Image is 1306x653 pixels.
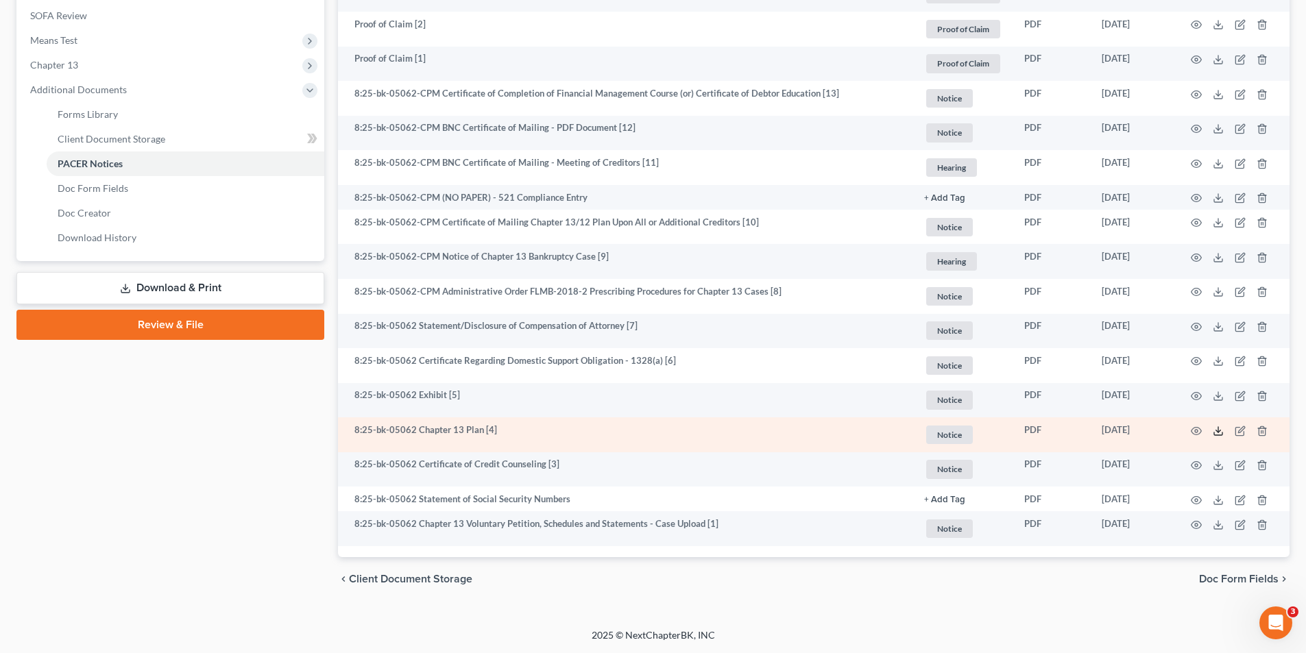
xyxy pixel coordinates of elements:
span: Doc Form Fields [58,182,128,194]
td: PDF [1013,452,1091,487]
td: 8:25-bk-05062 Chapter 13 Plan [4] [338,417,913,452]
td: PDF [1013,185,1091,210]
span: 3 [1287,606,1298,617]
i: chevron_left [338,574,349,584]
td: PDF [1013,486,1091,511]
td: PDF [1013,150,1091,185]
a: Notice [924,354,1002,377]
a: Proof of Claim [924,52,1002,75]
td: 8:25-bk-05062 Exhibit [5] [338,383,913,418]
button: chevron_left Client Document Storage [338,574,472,584]
td: 8:25-bk-05062 Statement of Social Security Numbers [338,486,913,511]
td: [DATE] [1091,279,1174,314]
td: PDF [1013,116,1091,151]
span: Notice [926,123,973,142]
span: Client Document Storage [349,574,472,584]
td: PDF [1013,210,1091,245]
i: chevron_right [1279,574,1290,584]
a: Download & Print [16,272,324,304]
td: 8:25-bk-05062 Certificate Regarding Domestic Support Obligation - 1328(a) [6] [338,348,913,383]
td: PDF [1013,314,1091,349]
td: [DATE] [1091,116,1174,151]
td: 8:25-bk-05062-CPM Certificate of Completion of Financial Management Course (or) Certificate of De... [338,81,913,116]
a: Notice [924,389,1002,411]
td: [DATE] [1091,452,1174,487]
td: PDF [1013,244,1091,279]
td: 8:25-bk-05062-CPM BNC Certificate of Mailing - PDF Document [12] [338,116,913,151]
span: Notice [926,391,973,409]
span: Chapter 13 [30,59,78,71]
a: Hearing [924,250,1002,273]
td: 8:25-bk-05062-CPM BNC Certificate of Mailing - Meeting of Creditors [11] [338,150,913,185]
a: SOFA Review [19,3,324,28]
span: Notice [926,426,973,444]
a: Notice [924,458,1002,480]
a: Notice [924,319,1002,342]
a: PACER Notices [47,151,324,176]
span: Doc Form Fields [1199,574,1279,584]
span: Means Test [30,34,77,46]
span: Notice [926,321,973,340]
td: [DATE] [1091,244,1174,279]
a: Notice [924,517,1002,540]
span: PACER Notices [58,158,123,169]
td: PDF [1013,47,1091,82]
span: Proof of Claim [926,54,1000,73]
a: + Add Tag [924,493,1002,506]
td: 8:25-bk-05062 Chapter 13 Voluntary Petition, Schedules and Statements - Case Upload [1] [338,511,913,546]
button: Doc Form Fields chevron_right [1199,574,1290,584]
span: Forms Library [58,108,118,120]
td: PDF [1013,279,1091,314]
td: 8:25-bk-05062-CPM (NO PAPER) - 521 Compliance Entry [338,185,913,210]
td: 8:25-bk-05062 Certificate of Credit Counseling [3] [338,452,913,487]
span: Hearing [926,252,977,271]
a: Notice [924,285,1002,308]
td: PDF [1013,12,1091,47]
td: PDF [1013,383,1091,418]
span: Notice [926,460,973,478]
td: [DATE] [1091,150,1174,185]
a: Doc Creator [47,201,324,225]
a: Proof of Claim [924,18,1002,40]
a: Download History [47,225,324,250]
span: Notice [926,287,973,306]
td: [DATE] [1091,210,1174,245]
span: SOFA Review [30,10,87,21]
a: Doc Form Fields [47,176,324,201]
iframe: Intercom live chat [1259,606,1292,639]
span: Notice [926,89,973,108]
td: Proof of Claim [2] [338,12,913,47]
button: + Add Tag [924,495,965,504]
a: Notice [924,87,1002,110]
td: [DATE] [1091,185,1174,210]
td: 8:25-bk-05062 Statement/Disclosure of Compensation of Attorney [7] [338,314,913,349]
td: [DATE] [1091,47,1174,82]
div: 2025 © NextChapterBK, INC [263,628,1044,653]
span: Additional Documents [30,84,127,95]
span: Client Document Storage [58,133,165,145]
a: Notice [924,216,1002,238]
a: + Add Tag [924,191,1002,204]
td: [DATE] [1091,12,1174,47]
a: Notice [924,423,1002,446]
a: Notice [924,121,1002,144]
span: Proof of Claim [926,20,1000,38]
a: Review & File [16,310,324,340]
button: + Add Tag [924,194,965,203]
span: Doc Creator [58,207,111,219]
td: [DATE] [1091,511,1174,546]
td: [DATE] [1091,417,1174,452]
td: [DATE] [1091,314,1174,349]
a: Hearing [924,156,1002,179]
td: [DATE] [1091,486,1174,511]
td: [DATE] [1091,81,1174,116]
td: [DATE] [1091,383,1174,418]
span: Notice [926,356,973,375]
a: Forms Library [47,102,324,127]
a: Client Document Storage [47,127,324,151]
td: [DATE] [1091,348,1174,383]
td: 8:25-bk-05062-CPM Administrative Order FLMB-2018-2 Prescribing Procedures for Chapter 13 Cases [8] [338,279,913,314]
span: Hearing [926,158,977,177]
td: Proof of Claim [1] [338,47,913,82]
td: 8:25-bk-05062-CPM Notice of Chapter 13 Bankruptcy Case [9] [338,244,913,279]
